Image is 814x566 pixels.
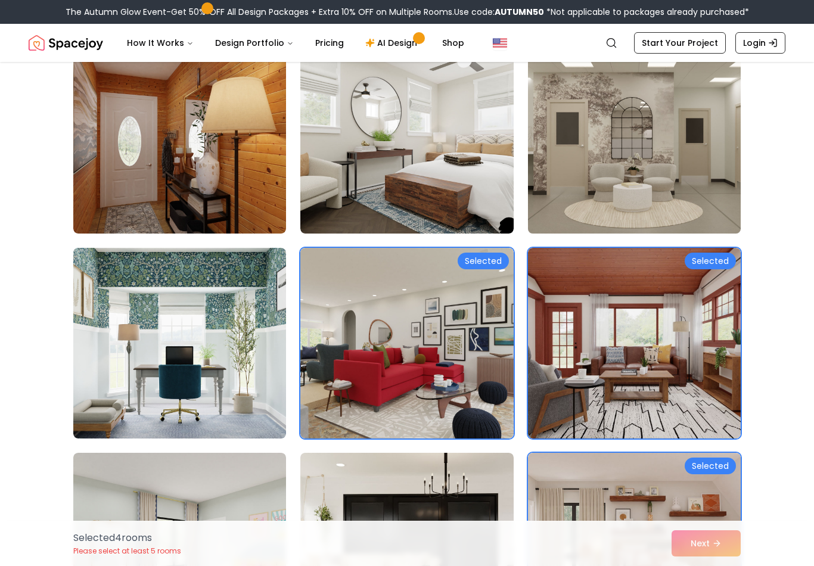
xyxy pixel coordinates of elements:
img: United States [493,36,507,50]
div: Selected [458,253,509,269]
nav: Main [117,31,474,55]
div: Selected [685,458,736,474]
div: The Autumn Glow Event-Get 50% OFF All Design Packages + Extra 10% OFF on Multiple Rooms. [66,6,749,18]
img: Room room-4 [73,43,286,234]
img: Room room-7 [73,248,286,439]
button: Design Portfolio [206,31,303,55]
p: Selected 4 room s [73,531,181,545]
img: Room room-9 [528,248,741,439]
a: Start Your Project [634,32,726,54]
img: Spacejoy Logo [29,31,103,55]
span: Use code: [454,6,544,18]
img: Room room-6 [523,38,746,238]
nav: Global [29,24,785,62]
a: Shop [433,31,474,55]
a: Spacejoy [29,31,103,55]
div: Selected [685,253,736,269]
img: Room room-8 [300,248,513,439]
a: Pricing [306,31,353,55]
a: AI Design [356,31,430,55]
p: Please select at least 5 rooms [73,546,181,556]
b: AUTUMN50 [495,6,544,18]
a: Login [735,32,785,54]
img: Room room-5 [300,43,513,234]
span: *Not applicable to packages already purchased* [544,6,749,18]
button: How It Works [117,31,203,55]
